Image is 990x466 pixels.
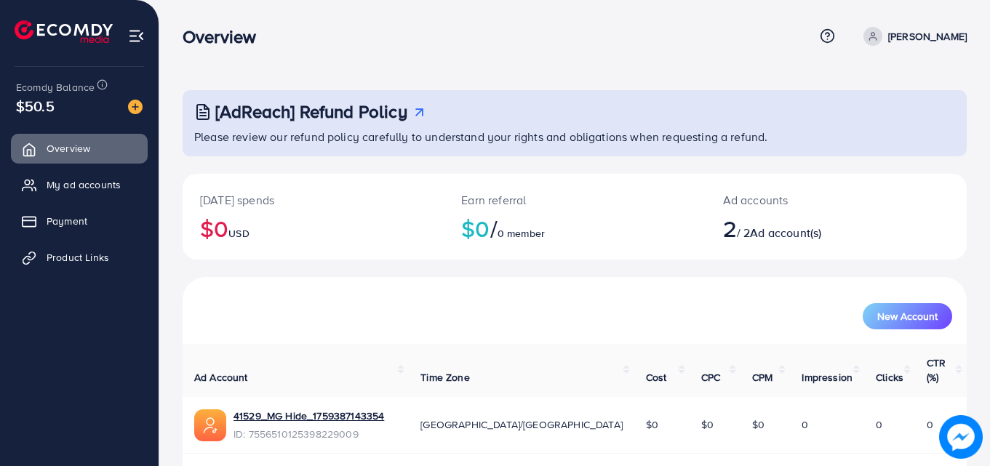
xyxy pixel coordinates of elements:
[888,28,967,45] p: [PERSON_NAME]
[802,417,808,432] span: 0
[128,100,143,114] img: image
[233,427,384,441] span: ID: 7556510125398229009
[877,311,938,321] span: New Account
[723,191,885,209] p: Ad accounts
[927,355,946,385] span: CTR (%)
[200,191,426,209] p: [DATE] spends
[646,370,667,385] span: Cost
[128,28,145,44] img: menu
[646,417,658,432] span: $0
[752,417,765,432] span: $0
[490,212,498,245] span: /
[723,212,737,245] span: 2
[200,214,426,242] h2: $0
[498,226,545,241] span: 0 member
[420,417,623,432] span: [GEOGRAPHIC_DATA]/[GEOGRAPHIC_DATA]
[16,95,55,116] span: $50.5
[194,370,248,385] span: Ad Account
[215,101,407,122] h3: [AdReach] Refund Policy
[194,409,226,441] img: ic-ads-acc.e4c84228.svg
[461,214,687,242] h2: $0
[420,370,469,385] span: Time Zone
[228,226,249,241] span: USD
[858,27,967,46] a: [PERSON_NAME]
[863,303,952,329] button: New Account
[47,141,90,156] span: Overview
[16,80,95,95] span: Ecomdy Balance
[194,128,958,145] p: Please review our refund policy carefully to understand your rights and obligations when requesti...
[11,243,148,272] a: Product Links
[15,20,113,43] img: logo
[11,170,148,199] a: My ad accounts
[752,370,773,385] span: CPM
[47,250,109,265] span: Product Links
[47,214,87,228] span: Payment
[876,417,882,432] span: 0
[701,417,714,432] span: $0
[927,417,933,432] span: 0
[47,177,121,192] span: My ad accounts
[939,415,983,459] img: image
[11,206,148,236] a: Payment
[750,225,821,241] span: Ad account(s)
[183,26,268,47] h3: Overview
[233,409,384,423] a: 41529_MG Hide_1759387143354
[723,214,885,242] h2: / 2
[876,370,903,385] span: Clicks
[461,191,687,209] p: Earn referral
[701,370,720,385] span: CPC
[802,370,853,385] span: Impression
[11,134,148,163] a: Overview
